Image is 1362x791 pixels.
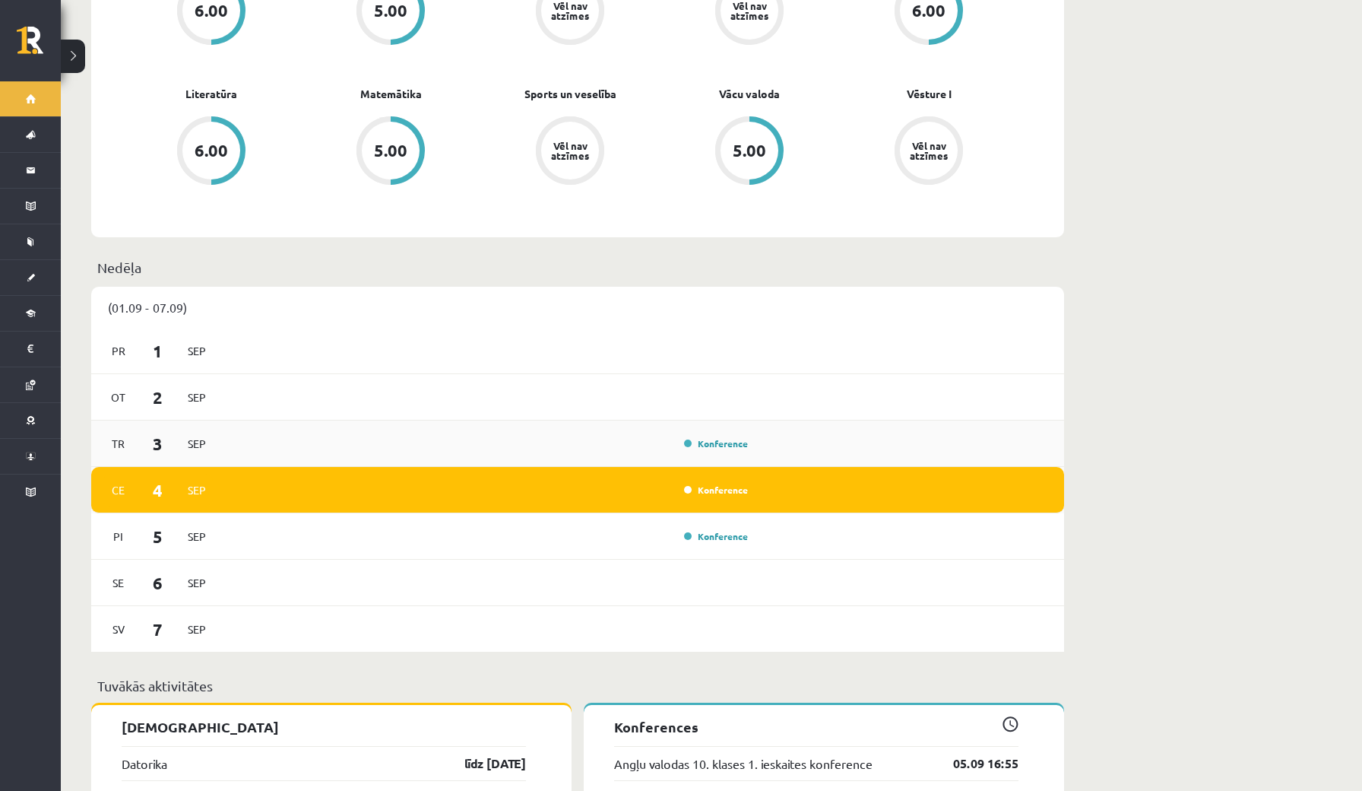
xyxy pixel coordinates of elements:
div: 5.00 [374,2,407,19]
span: Sep [181,339,213,363]
a: Datorika [122,754,167,773]
span: 4 [135,478,182,503]
span: Ot [103,386,135,409]
span: Sep [181,432,213,456]
span: Sv [103,618,135,641]
span: 3 [135,431,182,456]
span: Sep [181,571,213,595]
p: [DEMOGRAPHIC_DATA] [122,716,526,737]
a: Vēl nav atzīmes [480,116,660,188]
a: 05.09 16:55 [930,754,1018,773]
a: Konference [684,484,748,496]
a: Konference [684,437,748,450]
a: Matemātika [360,86,422,102]
span: Sep [181,386,213,409]
div: 5.00 [374,142,407,159]
div: (01.09 - 07.09) [91,287,1064,328]
div: Vēl nav atzīmes [549,141,591,160]
span: Pr [103,339,135,363]
p: Nedēļa [97,257,1058,278]
a: Rīgas 1. Tālmācības vidusskola [17,27,61,65]
a: Angļu valodas 10. klases 1. ieskaites konference [614,754,873,773]
div: 6.00 [195,2,228,19]
a: Vēl nav atzīmes [839,116,1018,188]
span: 6 [135,570,182,596]
span: Sep [181,525,213,548]
span: 5 [135,524,182,549]
span: Sep [181,618,213,641]
a: Konference [684,530,748,542]
a: Vēsture I [907,86,952,102]
a: līdz [DATE] [438,754,526,773]
p: Tuvākās aktivitātes [97,675,1058,696]
a: 5.00 [660,116,839,188]
div: 6.00 [912,2,945,19]
span: Se [103,571,135,595]
div: Vēl nav atzīmes [728,1,771,21]
p: Konferences [614,716,1018,737]
span: 7 [135,617,182,642]
a: Sports un veselība [524,86,616,102]
a: 6.00 [122,116,301,188]
div: Vēl nav atzīmes [907,141,950,160]
div: Vēl nav atzīmes [549,1,591,21]
span: Sep [181,478,213,502]
span: Tr [103,432,135,456]
span: 2 [135,385,182,410]
span: 1 [135,338,182,364]
div: 6.00 [195,142,228,159]
div: 5.00 [733,142,766,159]
a: Vācu valoda [719,86,780,102]
span: Ce [103,478,135,502]
a: Literatūra [185,86,237,102]
a: 5.00 [301,116,480,188]
span: Pi [103,525,135,548]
